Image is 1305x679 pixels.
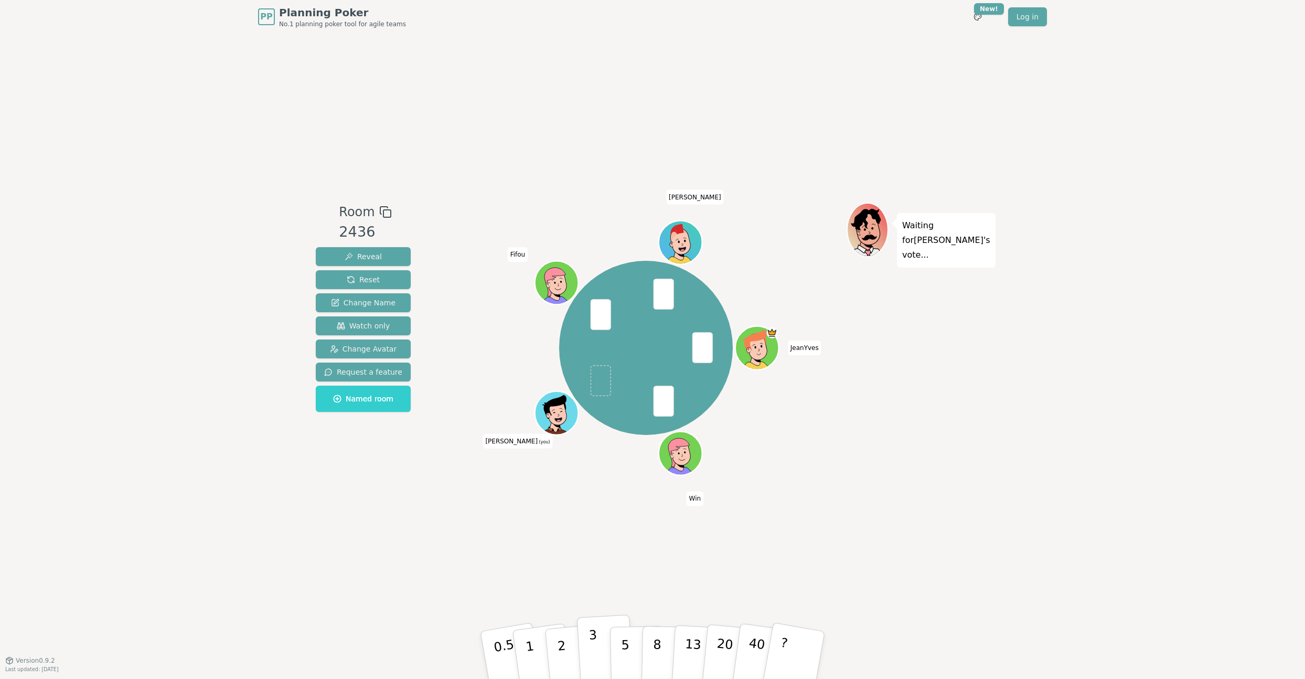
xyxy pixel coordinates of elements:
span: Click to change your name [788,341,821,355]
button: Version0.9.2 [5,656,55,665]
span: PP [260,10,272,23]
span: JeanYves is the host [766,327,777,338]
span: Click to change your name [483,433,552,448]
span: Named room [333,394,393,404]
span: Version 0.9.2 [16,656,55,665]
span: No.1 planning poker tool for agile teams [279,20,406,28]
span: (you) [538,439,550,444]
span: Room [339,203,375,221]
span: Watch only [337,321,390,331]
p: Waiting for [PERSON_NAME] 's vote... [902,218,990,262]
div: New! [974,3,1004,15]
button: Reset [316,270,411,289]
span: Last updated: [DATE] [5,666,59,672]
span: Change Name [331,298,395,308]
button: Named room [316,386,411,412]
button: Request a feature [316,363,411,381]
span: Click to change your name [687,491,704,506]
span: Planning Poker [279,5,406,20]
span: Reveal [345,251,382,262]
a: PPPlanning PokerNo.1 planning poker tool for agile teams [258,5,406,28]
a: Log in [1008,7,1047,26]
button: Click to change your avatar [536,392,577,433]
span: Click to change your name [666,189,724,204]
div: 2436 [339,221,391,243]
button: Change Avatar [316,339,411,358]
button: Reveal [316,247,411,266]
span: Change Avatar [330,344,397,354]
span: Reset [347,274,380,285]
button: Change Name [316,293,411,312]
span: Click to change your name [508,247,528,262]
button: Watch only [316,316,411,335]
button: New! [968,7,987,26]
span: Request a feature [324,367,402,377]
